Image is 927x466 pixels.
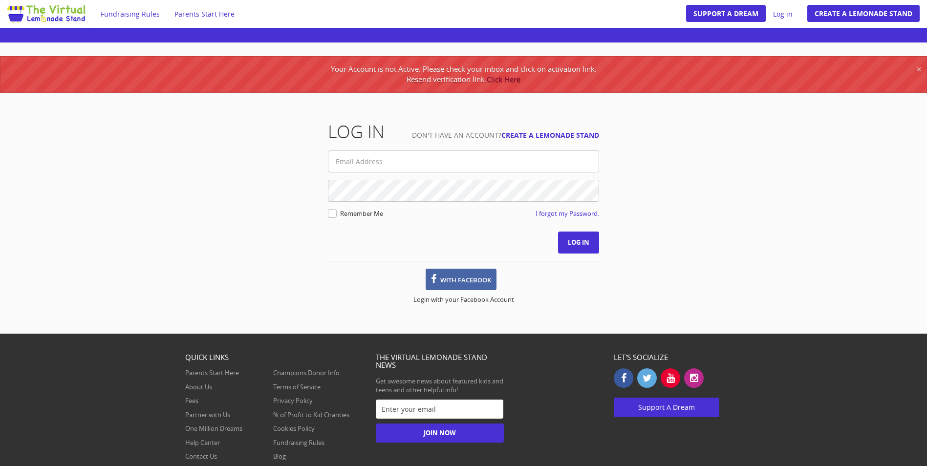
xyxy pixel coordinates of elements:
[185,410,230,419] a: Partner with Us
[273,438,324,447] a: Fundraising Rules
[614,353,742,361] h5: Let's socialize
[185,368,239,377] a: Parents Start Here
[686,5,766,22] a: Support A Dream
[273,382,321,391] a: Terms of Service
[637,368,657,388] a: Twitter
[328,122,599,142] h1: Log in
[185,424,242,433] a: One Million Dreams
[412,132,599,139] small: Don't have an account?
[8,64,919,85] p: Your Account is not Active. Please check your inbox and click on activation link. Resend verifica...
[328,209,383,219] label: Remember Me
[376,377,504,395] p: Get awesome news about featured kids and teens and other helpful info!
[273,368,340,377] a: Champions Donor Info
[501,130,599,140] a: Create a Lemonade Stand
[426,269,496,290] a: with Facebook
[185,353,361,361] h5: Quick Links
[273,452,286,461] a: Blog
[185,452,217,461] a: Contact Us
[328,150,599,172] input: Email Address
[614,398,719,417] a: Support A Dream
[693,9,758,18] span: Support A Dream
[558,232,599,254] input: Log in
[185,382,212,391] a: About Us
[328,295,599,304] p: Login with your Facebook Account
[684,368,704,388] a: Instagram
[487,74,520,84] a: Click Here
[807,5,920,22] a: Create a Lemonade Stand
[614,368,633,388] a: Facebook
[376,424,504,443] input: Join Now
[440,275,491,284] span: with Facebook
[376,353,504,369] h5: The Virtual Lemonade Stand News
[661,368,680,388] a: Youtube
[273,424,315,433] a: Cookies Policy
[273,396,313,405] a: Privacy Policy
[638,402,695,412] span: Support A Dream
[536,209,599,218] a: I forgot my Password.
[185,396,198,405] a: Fees
[7,5,86,23] img: Image
[185,438,220,447] a: Help Center
[273,410,349,419] a: % of Profit to Kid Charities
